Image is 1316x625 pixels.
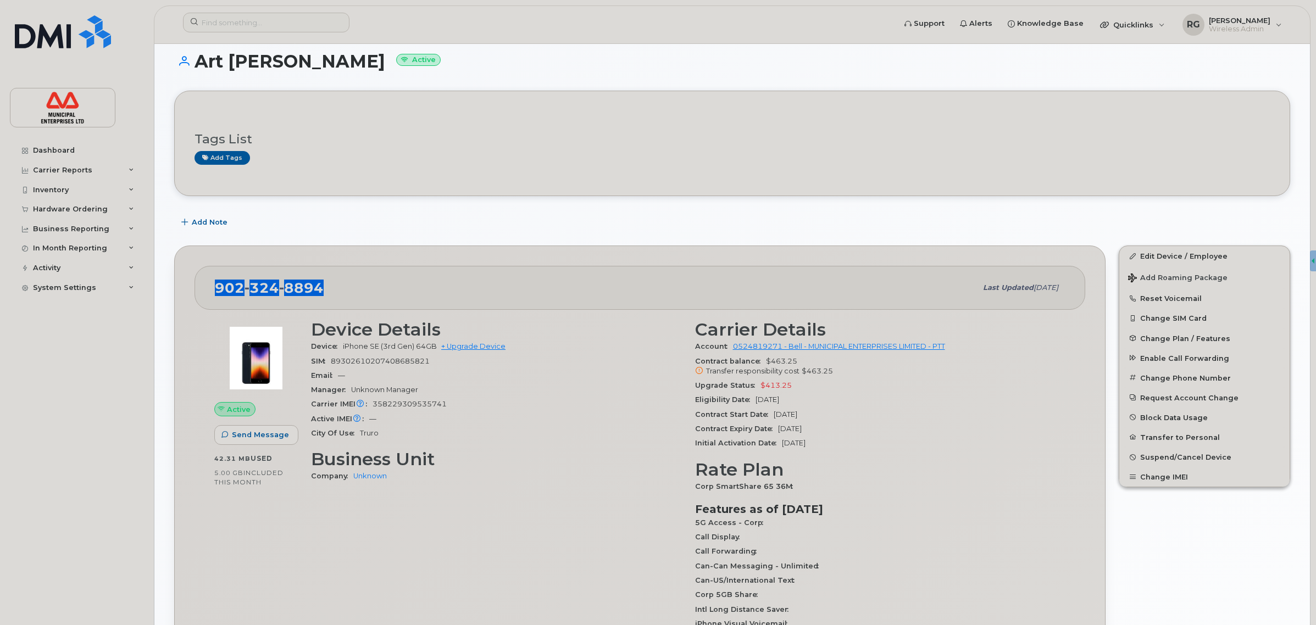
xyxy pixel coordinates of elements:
input: Find something... [183,13,349,32]
h3: Features as of [DATE] [695,503,1066,516]
span: Change Plan / Features [1140,334,1230,342]
h3: Tags List [195,132,1270,146]
small: Active [396,54,441,66]
span: City Of Use [311,429,360,437]
span: — [369,415,376,423]
h1: Art [PERSON_NAME] [174,52,1290,71]
span: Can-Can Messaging - Unlimited [695,562,824,570]
span: Support [914,18,945,29]
span: Email [311,371,338,380]
span: Intl Long Distance Saver [695,605,794,613]
span: Account [695,342,733,350]
span: [DATE] [782,439,806,447]
a: Knowledge Base [1000,13,1091,35]
a: Add tags [195,151,250,165]
span: Initial Activation Date [695,439,782,447]
a: + Upgrade Device [441,342,506,350]
img: image20231002-3703462-1angbar.jpeg [223,325,289,391]
span: Can-US/International Text [695,576,800,584]
div: Quicklinks [1092,14,1173,36]
button: Change IMEI [1119,467,1290,487]
span: Alerts [969,18,992,29]
span: Active [227,404,251,415]
button: Send Message [214,425,298,445]
button: Suspend/Cancel Device [1119,447,1290,467]
span: $463.25 [802,367,833,375]
span: iPhone SE (3rd Gen) 64GB [343,342,437,350]
span: Quicklinks [1113,20,1153,29]
span: Active IMEI [311,415,369,423]
h3: Business Unit [311,449,682,469]
span: 358229309535741 [373,400,447,408]
span: SIM [311,357,331,365]
button: Reset Voicemail [1119,288,1290,308]
button: Change Plan / Features [1119,328,1290,348]
span: Corp 5GB Share [695,590,763,599]
h3: Rate Plan [695,460,1066,479]
div: Ryan George [1175,14,1290,36]
button: Add Roaming Package [1119,266,1290,288]
button: Enable Call Forwarding [1119,348,1290,368]
span: Carrier IMEI [311,400,373,408]
span: 324 [245,280,279,296]
span: [DATE] [778,425,802,433]
span: Unknown Manager [351,386,418,394]
button: Transfer to Personal [1119,427,1290,447]
button: Block Data Usage [1119,408,1290,427]
h3: Carrier Details [695,320,1066,339]
button: Request Account Change [1119,388,1290,408]
span: 89302610207408685821 [331,357,430,365]
span: Corp SmartShare 65 36M [695,482,798,490]
span: used [251,454,273,462]
button: Add Note [174,213,237,232]
span: Suspend/Cancel Device [1140,453,1231,461]
span: Transfer responsibility cost [706,367,799,375]
span: RG [1187,18,1200,31]
span: Last updated [983,283,1034,292]
button: Change SIM Card [1119,308,1290,328]
span: 42.31 MB [214,455,251,462]
span: Upgrade Status [695,381,760,389]
span: Eligibility Date [695,395,756,404]
span: 5.00 GB [214,469,243,477]
a: Alerts [952,13,1000,35]
span: Add Note [192,217,227,227]
span: [DATE] [756,395,779,404]
h3: Device Details [311,320,682,339]
span: Company [311,472,353,480]
span: Manager [311,386,351,394]
span: [DATE] [774,410,797,418]
span: Call Forwarding [695,547,762,555]
span: Send Message [232,429,289,440]
span: Knowledge Base [1017,18,1084,29]
span: Wireless Admin [1209,25,1270,34]
span: included this month [214,468,284,487]
button: Change Phone Number [1119,368,1290,388]
span: Add Roaming Package [1128,274,1228,284]
span: $463.25 [695,357,1066,377]
a: Edit Device / Employee [1119,246,1290,266]
span: Contract balance [695,357,766,365]
a: Support [897,13,952,35]
span: Enable Call Forwarding [1140,354,1229,362]
a: Unknown [353,472,387,480]
span: [PERSON_NAME] [1209,16,1270,25]
span: — [338,371,345,380]
span: Device [311,342,343,350]
span: Contract Expiry Date [695,425,778,433]
span: [DATE] [1034,283,1058,292]
a: 0524819271 - Bell - MUNICIPAL ENTERPRISES LIMITED - PTT [733,342,945,350]
span: 8894 [279,280,324,296]
span: 902 [215,280,324,296]
span: $413.25 [760,381,792,389]
span: Call Display [695,533,745,541]
span: 5G Access - Corp [695,518,769,527]
span: Truro [360,429,379,437]
span: Contract Start Date [695,410,774,418]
